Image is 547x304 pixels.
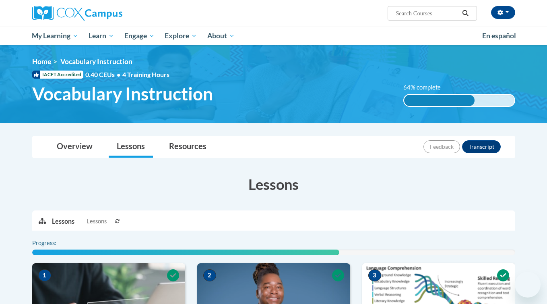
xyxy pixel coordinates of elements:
span: 0.40 CEUs [85,70,122,79]
a: Engage [119,27,160,45]
button: Search [459,8,471,18]
span: Vocabulary Instruction [32,83,213,104]
span: Lessons [87,217,107,226]
span: 3 [368,269,381,281]
p: Lessons [52,217,74,226]
span: Explore [165,31,197,41]
a: Cox Campus [32,6,185,21]
div: Main menu [20,27,527,45]
div: 64% complete [404,95,475,106]
a: My Learning [27,27,84,45]
a: Lessons [109,136,153,158]
span: Engage [124,31,155,41]
span: 1 [38,269,51,281]
iframe: Button to launch messaging window [515,272,541,298]
a: En español [477,27,521,44]
a: Resources [161,136,215,158]
a: Explore [159,27,202,45]
button: Account Settings [491,6,515,19]
a: Overview [49,136,101,158]
label: 64% complete [403,83,450,92]
span: En español [482,31,516,40]
span: My Learning [32,31,78,41]
img: Cox Campus [32,6,122,21]
button: Feedback [423,140,460,153]
h3: Lessons [32,174,515,194]
input: Search Courses [395,8,459,18]
button: Transcript [462,140,501,153]
a: Learn [83,27,119,45]
span: 4 Training Hours [122,71,169,78]
span: 2 [203,269,216,281]
a: Home [32,57,51,66]
span: Learn [89,31,114,41]
span: Vocabulary Instruction [60,57,132,66]
span: About [207,31,235,41]
label: Progress: [32,239,78,248]
span: IACET Accredited [32,71,83,79]
span: • [117,71,120,78]
a: About [202,27,240,45]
